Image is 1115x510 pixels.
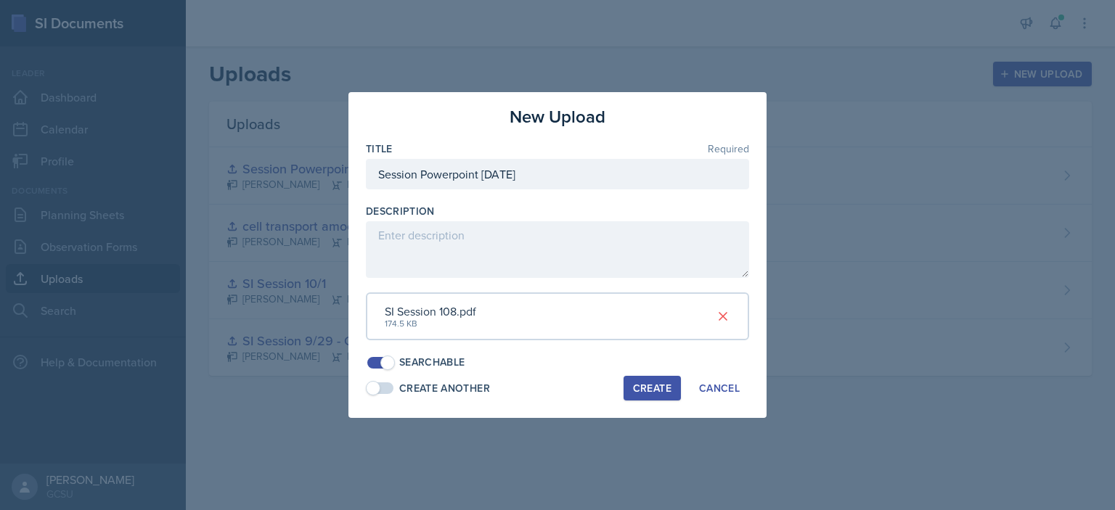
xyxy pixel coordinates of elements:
[633,382,671,394] div: Create
[366,141,393,156] label: Title
[690,376,749,400] button: Cancel
[366,159,749,189] input: Enter title
[399,355,465,370] div: Searchable
[510,104,605,130] h3: New Upload
[385,303,476,320] div: SI Session 108.pdf
[366,204,435,218] label: Description
[708,144,749,154] span: Required
[399,381,490,396] div: Create Another
[699,382,740,394] div: Cancel
[624,376,681,400] button: Create
[385,317,476,330] div: 174.5 KB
